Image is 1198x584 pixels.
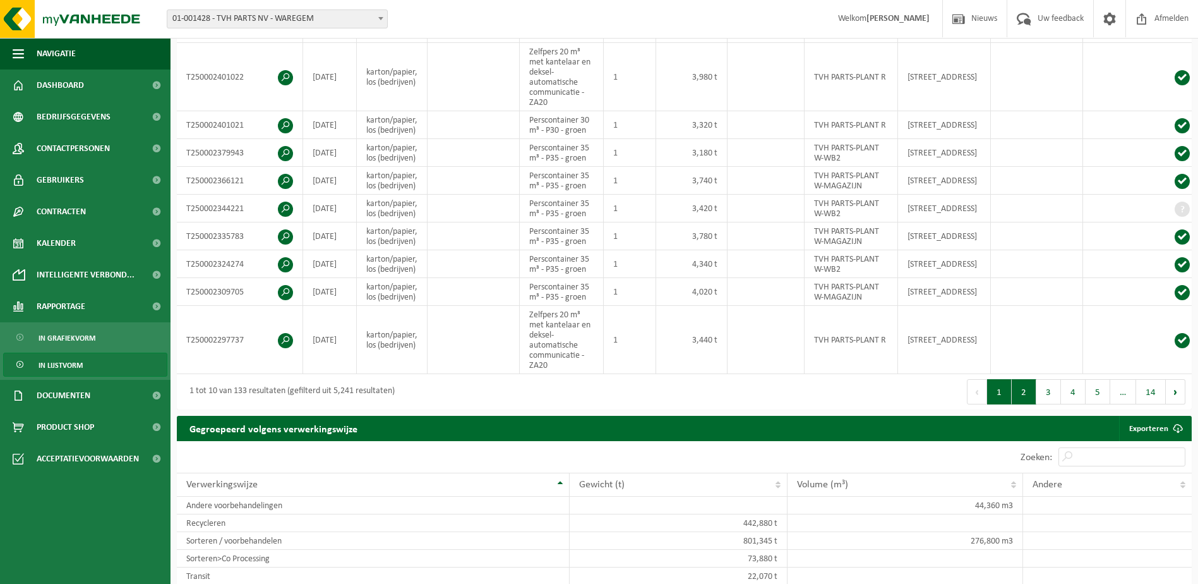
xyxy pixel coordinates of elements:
td: [STREET_ADDRESS] [898,43,991,111]
td: Zelfpers 20 m³ met kantelaar en deksel-automatische communicatie - ZA20 [520,43,604,111]
td: 1 [604,139,656,167]
td: 3,420 t [656,195,728,222]
span: Kalender [37,228,76,259]
span: Andere [1033,480,1062,490]
td: [DATE] [303,43,357,111]
div: 1 tot 10 van 133 resultaten (gefilterd uit 5,241 resultaten) [183,380,395,403]
td: T250002335783 [177,222,303,250]
td: TVH PARTS-PLANT R [805,43,898,111]
td: [STREET_ADDRESS] [898,167,991,195]
td: 73,880 t [570,550,788,568]
td: T250002366121 [177,167,303,195]
span: Gebruikers [37,164,84,196]
td: 442,880 t [570,514,788,532]
td: [DATE] [303,306,357,374]
button: 2 [1012,379,1036,405]
td: Recycleren [177,514,570,532]
td: TVH PARTS-PLANT R [805,306,898,374]
span: Dashboard [37,70,84,101]
span: 01-001428 - TVH PARTS NV - WAREGEM [167,10,387,28]
span: Bedrijfsgegevens [37,101,111,133]
td: [STREET_ADDRESS] [898,139,991,167]
label: Zoeken: [1021,453,1052,463]
td: karton/papier, los (bedrijven) [357,222,428,250]
td: Perscontainer 35 m³ - P35 - groen [520,139,604,167]
td: 3,780 t [656,222,728,250]
span: In lijstvorm [39,353,83,377]
button: 3 [1036,379,1061,405]
td: TVH PARTS-PLANT W-WB2 [805,195,898,222]
td: 1 [604,222,656,250]
td: 4,020 t [656,278,728,306]
td: [STREET_ADDRESS] [898,250,991,278]
td: 3,180 t [656,139,728,167]
span: Gewicht (t) [579,480,625,490]
td: [STREET_ADDRESS] [898,278,991,306]
td: Perscontainer 35 m³ - P35 - groen [520,195,604,222]
td: TVH PARTS-PLANT W-WB2 [805,139,898,167]
td: TVH PARTS-PLANT W-MAGAZIJN [805,167,898,195]
td: Perscontainer 35 m³ - P35 - groen [520,222,604,250]
span: Navigatie [37,38,76,70]
td: Perscontainer 30 m³ - P30 - groen [520,111,604,139]
td: 276,800 m3 [788,532,1023,550]
td: Andere voorbehandelingen [177,497,570,514]
td: 3,320 t [656,111,728,139]
td: T250002324274 [177,250,303,278]
td: TVH PARTS-PLANT W-WB2 [805,250,898,278]
td: karton/papier, los (bedrijven) [357,250,428,278]
td: 801,345 t [570,532,788,550]
td: karton/papier, los (bedrijven) [357,306,428,374]
td: 44,360 m3 [788,497,1023,514]
span: Rapportage [37,291,85,322]
td: 1 [604,43,656,111]
td: [DATE] [303,111,357,139]
button: Previous [967,379,987,405]
td: 1 [604,306,656,374]
td: 4,340 t [656,250,728,278]
td: [DATE] [303,278,357,306]
td: karton/papier, los (bedrijven) [357,195,428,222]
td: T250002379943 [177,139,303,167]
button: 1 [987,379,1012,405]
span: Documenten [37,380,90,411]
span: Volume (m³) [797,480,848,490]
span: Acceptatievoorwaarden [37,443,139,475]
span: Intelligente verbond... [37,259,135,291]
td: 3,740 t [656,167,728,195]
span: Contracten [37,196,86,228]
a: Exporteren [1119,416,1190,441]
td: karton/papier, los (bedrijven) [357,139,428,167]
td: 1 [604,195,656,222]
td: T250002344221 [177,195,303,222]
strong: [PERSON_NAME] [866,14,930,23]
span: Contactpersonen [37,133,110,164]
td: Perscontainer 35 m³ - P35 - groen [520,250,604,278]
h2: Gegroepeerd volgens verwerkingswijze [177,416,370,441]
button: 14 [1136,379,1166,405]
td: TVH PARTS-PLANT W-MAGAZIJN [805,222,898,250]
td: T250002401021 [177,111,303,139]
span: In grafiekvorm [39,326,95,350]
td: T250002401022 [177,43,303,111]
button: Next [1166,379,1185,405]
td: [STREET_ADDRESS] [898,222,991,250]
td: karton/papier, los (bedrijven) [357,167,428,195]
td: [DATE] [303,250,357,278]
td: [STREET_ADDRESS] [898,111,991,139]
td: karton/papier, los (bedrijven) [357,43,428,111]
td: 1 [604,278,656,306]
td: 1 [604,250,656,278]
td: [DATE] [303,222,357,250]
td: TVH PARTS-PLANT R [805,111,898,139]
td: Sorteren>Co Processing [177,550,570,568]
td: karton/papier, los (bedrijven) [357,278,428,306]
td: karton/papier, los (bedrijven) [357,111,428,139]
td: T250002297737 [177,306,303,374]
span: Product Shop [37,411,94,443]
td: [DATE] [303,139,357,167]
td: Perscontainer 35 m³ - P35 - groen [520,278,604,306]
button: 4 [1061,379,1086,405]
td: [DATE] [303,167,357,195]
span: Verwerkingswijze [186,480,258,490]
